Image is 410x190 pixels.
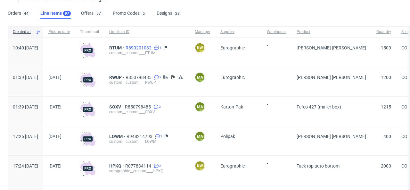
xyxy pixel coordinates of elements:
[109,80,184,85] div: custom__custom____RWUP
[109,139,184,144] div: custom__custom____LOWM
[24,11,29,16] div: 44
[383,134,391,139] span: 400
[153,45,161,50] a: 1
[113,8,146,19] a: Promo Codes5
[96,11,101,16] div: 57
[381,75,391,80] span: 1200
[381,104,391,109] span: 1215
[381,45,391,50] span: 1500
[109,104,125,109] a: SOXV
[109,163,125,168] a: HPKQ
[125,104,152,109] a: R850798485
[126,75,153,80] a: R850798485
[159,163,161,168] span: 2
[65,11,69,16] div: 97
[40,8,71,19] a: Line Items97
[195,102,204,111] figcaption: ma
[267,72,286,89] span: -
[109,134,127,139] a: LOWM
[267,131,286,148] span: -
[220,104,243,109] span: Karton-Pak
[109,75,126,80] a: RWUP
[297,134,366,139] span: [PERSON_NAME] [PERSON_NAME]
[297,29,366,35] span: Product
[153,75,161,80] a: 2
[48,134,61,139] span: [DATE]
[48,163,61,168] span: [DATE]
[160,134,162,139] span: 2
[109,168,184,174] div: eurographic__custom____HPKQ
[80,43,95,58] img: pro-icon.017ec5509f39f3e742e3.png
[81,8,102,19] a: Offers57
[267,102,286,118] span: -
[159,104,161,109] span: 2
[80,29,99,35] span: Thumbnail
[157,8,181,19] a: Designs28
[401,45,407,50] span: CO
[80,131,95,147] img: pro-icon.017ec5509f39f3e742e3.png
[13,134,38,139] span: 17:26 [DATE]
[80,72,95,88] img: pro-icon.017ec5509f39f3e742e3.png
[48,75,61,80] span: [DATE]
[220,75,245,80] span: Eurographic
[13,163,38,168] span: 17:24 [DATE]
[220,45,245,50] span: Eurographic
[401,134,407,139] span: CO
[297,45,366,50] span: [PERSON_NAME] [PERSON_NAME]
[109,29,184,35] span: Line item ID
[13,104,38,109] span: 01:39 [DATE]
[297,104,341,109] span: Fefco 427 (mailer box)
[48,104,61,109] span: [DATE]
[160,75,161,80] span: 2
[195,29,210,35] span: Manager
[297,75,366,80] span: [PERSON_NAME] [PERSON_NAME]
[127,134,154,139] a: R948214793
[109,109,184,115] div: custom__custom____SOXV
[13,45,38,50] span: 10:40 [DATE]
[195,132,204,141] figcaption: ma
[152,163,161,168] a: 2
[297,163,340,168] span: Tuck top auto bottom
[125,163,152,168] a: R077834114
[154,134,162,139] a: 2
[195,161,204,170] figcaption: KW
[195,73,204,82] figcaption: ma
[220,29,257,35] span: Supplier
[13,75,38,80] span: 01:39 [DATE]
[401,104,407,109] span: CO
[80,161,95,176] img: pro-icon.017ec5509f39f3e742e3.png
[175,11,180,16] div: 28
[80,102,95,117] img: pro-icon.017ec5509f39f3e742e3.png
[109,50,184,56] div: custom__custom____BTUM
[267,161,286,177] span: -
[267,29,286,35] span: Warehouse
[48,45,70,59] span: -
[48,29,70,35] span: Pick-up date
[220,163,245,168] span: Eurographic
[8,8,30,19] a: Orders44
[220,134,235,139] span: Polipak
[195,43,204,52] figcaption: KW
[160,45,161,50] span: 1
[13,29,33,35] span: Created at
[143,11,145,16] div: 5
[401,75,407,80] span: CO
[126,45,153,50] a: R890201032
[109,45,126,50] a: BTUM
[401,163,407,168] span: CO
[152,104,161,109] a: 2
[267,43,286,59] span: -
[376,29,391,35] span: Quantity
[381,163,391,168] span: 2000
